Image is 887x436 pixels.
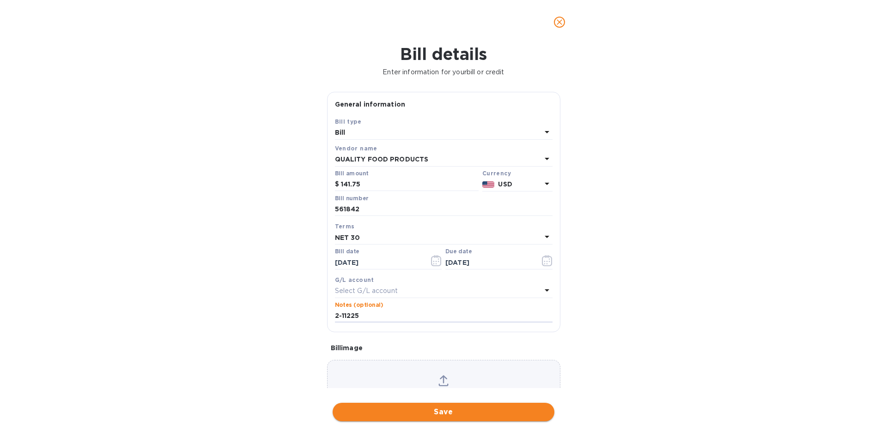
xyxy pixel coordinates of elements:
label: Due date [445,249,472,255]
input: Enter notes [335,309,553,323]
img: USD [482,181,495,188]
b: QUALITY FOOD PRODUCTS [335,155,429,163]
label: Bill amount [335,171,368,176]
b: Currency [482,170,511,177]
b: General information [335,101,406,108]
b: Terms [335,223,355,230]
input: $ Enter bill amount [341,178,479,191]
input: Due date [445,256,533,269]
input: Select date [335,256,422,269]
h1: Bill details [7,44,880,64]
p: Bill image [331,343,557,352]
button: close [548,11,571,33]
p: Enter information for your bill or credit [7,67,880,77]
p: Select G/L account [335,286,398,296]
label: Bill number [335,196,368,201]
b: G/L account [335,276,374,283]
span: Save [340,406,547,418]
input: Enter bill number [335,203,553,216]
button: Save [333,403,554,421]
label: Notes (optional) [335,302,383,308]
div: $ [335,178,341,191]
b: Vendor name [335,145,377,152]
b: Bill type [335,118,362,125]
label: Bill date [335,249,359,255]
b: Bill [335,129,346,136]
b: NET 30 [335,234,360,241]
b: USD [498,180,512,188]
